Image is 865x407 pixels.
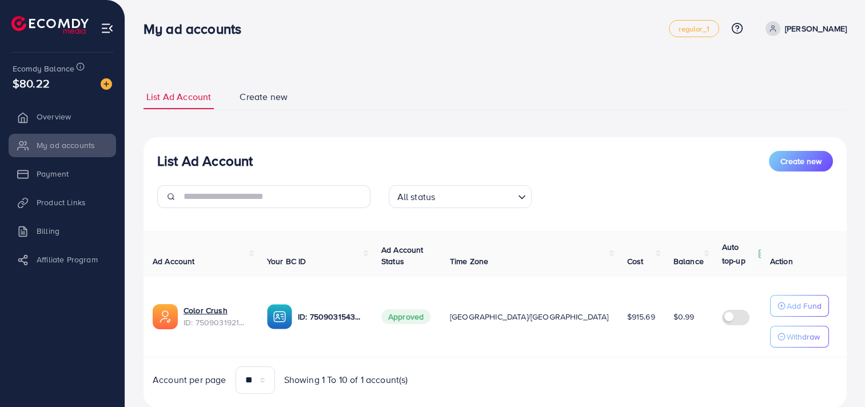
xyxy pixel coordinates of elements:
span: Ad Account Status [381,244,424,267]
span: $0.99 [673,311,695,322]
span: Time Zone [450,256,488,267]
button: Withdraw [770,326,829,348]
p: ID: 7509031543751786504 [298,310,363,324]
span: Create new [780,155,822,167]
span: Cost [627,256,644,267]
a: Color Crush [184,305,249,316]
span: [GEOGRAPHIC_DATA]/[GEOGRAPHIC_DATA] [450,311,609,322]
span: $915.69 [627,311,655,322]
h3: List Ad Account [157,153,253,169]
img: menu [101,22,114,35]
button: Add Fund [770,295,829,317]
img: image [101,78,112,90]
p: [PERSON_NAME] [785,22,847,35]
a: [PERSON_NAME] [761,21,847,36]
span: regular_1 [679,25,709,33]
img: logo [11,16,89,34]
span: $80.22 [13,75,50,91]
a: regular_1 [669,20,719,37]
button: Create new [769,151,833,171]
p: Auto top-up [722,240,755,268]
span: All status [395,189,438,205]
img: ic-ba-acc.ded83a64.svg [267,304,292,329]
span: Approved [381,309,430,324]
div: <span class='underline'>Color Crush</span></br>7509031921045962753 [184,305,249,328]
span: Ecomdy Balance [13,63,74,74]
span: ID: 7509031921045962753 [184,317,249,328]
span: Showing 1 To 10 of 1 account(s) [284,373,408,386]
span: Ad Account [153,256,195,267]
span: Action [770,256,793,267]
p: Withdraw [787,330,820,344]
span: Your BC ID [267,256,306,267]
img: ic-ads-acc.e4c84228.svg [153,304,178,329]
div: Search for option [389,185,532,208]
span: Create new [240,90,288,103]
p: Add Fund [787,299,822,313]
span: List Ad Account [146,90,211,103]
span: Balance [673,256,704,267]
span: Account per page [153,373,226,386]
input: Search for option [439,186,513,205]
h3: My ad accounts [143,21,250,37]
